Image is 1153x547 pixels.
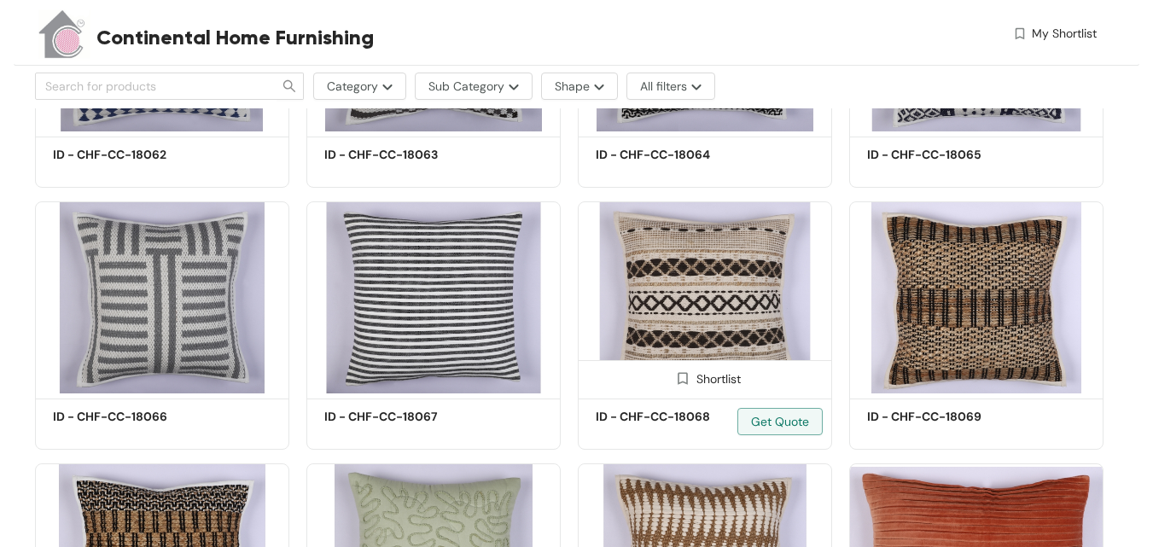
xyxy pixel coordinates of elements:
[590,84,604,90] img: more-options
[277,79,303,93] span: search
[378,84,393,90] img: more-options
[541,73,618,100] button: Shapemore-options
[867,408,1012,426] h5: ID - CHF-CC-18069
[1012,25,1028,43] img: wishlist
[626,73,715,100] button: All filtersmore-options
[35,7,90,62] img: Buyer Portal
[669,370,741,386] div: Shortlist
[428,77,504,96] span: Sub Category
[324,408,469,426] h5: ID - CHF-CC-18067
[751,412,809,431] span: Get Quote
[555,77,590,96] span: Shape
[313,73,406,100] button: Categorymore-options
[277,73,304,100] button: search
[640,77,687,96] span: All filters
[578,201,832,393] img: bd6ad062-7077-4b49-801e-2dca9ca73250
[96,22,374,53] span: Continental Home Furnishing
[687,84,702,90] img: more-options
[35,201,289,393] img: 9c8b8009-0aa0-4bf6-8b77-0c688f425c4c
[53,408,198,426] h5: ID - CHF-CC-18066
[1032,25,1097,43] span: My Shortlist
[674,370,690,387] img: Shortlist
[45,77,253,96] input: Search for products
[504,84,519,90] img: more-options
[596,146,741,164] h5: ID - CHF-CC-18064
[306,201,561,393] img: a57f5947-e249-4874-826e-ff6e8fb71441
[596,408,741,426] h5: ID - CHF-CC-18068
[53,146,198,164] h5: ID - CHF-CC-18062
[867,146,1012,164] h5: ID - CHF-CC-18065
[849,201,1104,393] img: 2530950e-c927-435e-9ad6-c7435447dd19
[324,146,469,164] h5: ID - CHF-CC-18063
[327,77,378,96] span: Category
[415,73,533,100] button: Sub Categorymore-options
[737,408,823,435] button: Get Quote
